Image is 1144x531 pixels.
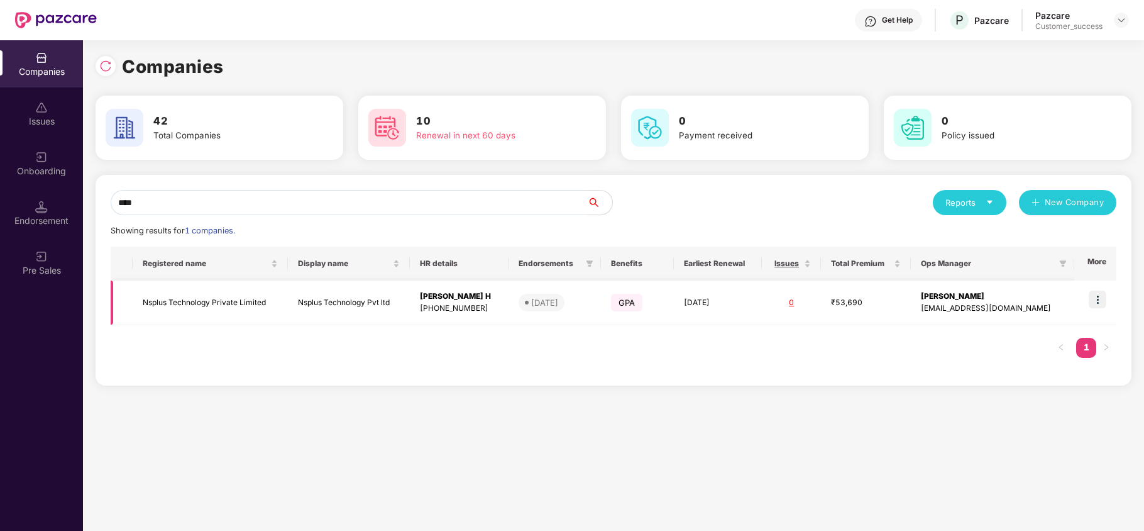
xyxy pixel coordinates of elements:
[831,259,891,269] span: Total Premium
[1096,338,1116,358] button: right
[586,190,613,215] button: search
[864,15,877,28] img: svg+xml;base64,PHN2ZyBpZD0iSGVscC0zMngzMiIgeG1sbnM9Imh0dHA6Ly93d3cudzMub3JnLzIwMDAvc3ZnIiB3aWR0aD...
[679,113,827,130] h3: 0
[772,297,810,309] div: 0
[586,260,593,267] span: filter
[35,201,48,213] img: svg+xml;base64,PHN2ZyB3aWR0aD0iMTQuNSIgaGVpZ2h0PSIxNC41IiB2aWV3Qm94PSIwIDAgMTYgMTYiIGZpbGw9Im5vbm...
[921,291,1064,303] div: [PERSON_NAME]
[942,113,1090,130] h3: 0
[111,226,235,235] span: Showing results for
[674,281,762,325] td: [DATE]
[762,247,820,281] th: Issues
[531,296,558,309] div: [DATE]
[882,15,913,25] div: Get Help
[143,259,269,269] span: Registered name
[1059,260,1067,267] span: filter
[831,297,901,309] div: ₹53,690
[122,53,224,81] h1: Companies
[1035,21,1103,31] div: Customer_success
[942,129,1090,142] div: Policy issued
[1035,9,1103,21] div: Pazcare
[894,109,932,147] img: svg+xml;base64,PHN2ZyB4bWxucz0iaHR0cDovL3d3dy53My5vcmcvMjAwMC9zdmciIHdpZHRoPSI2MCIgaGVpZ2h0PSI2MC...
[974,14,1009,26] div: Pazcare
[986,198,994,206] span: caret-down
[15,12,97,28] img: New Pazcare Logo
[519,259,581,269] span: Endorsements
[416,113,564,130] h3: 10
[368,109,406,147] img: svg+xml;base64,PHN2ZyB4bWxucz0iaHR0cDovL3d3dy53My5vcmcvMjAwMC9zdmciIHdpZHRoPSI2MCIgaGVpZ2h0PSI2MC...
[1031,198,1040,208] span: plus
[35,101,48,114] img: svg+xml;base64,PHN2ZyBpZD0iSXNzdWVzX2Rpc2FibGVkIiB4bWxucz0iaHR0cDovL3d3dy53My5vcmcvMjAwMC9zdmciIH...
[1057,256,1069,271] span: filter
[298,259,390,269] span: Display name
[106,109,143,147] img: svg+xml;base64,PHN2ZyB4bWxucz0iaHR0cDovL3d3dy53My5vcmcvMjAwMC9zdmciIHdpZHRoPSI2MCIgaGVpZ2h0PSI2MC...
[821,247,911,281] th: Total Premium
[1103,344,1110,351] span: right
[1019,190,1116,215] button: plusNew Company
[674,247,762,281] th: Earliest Renewal
[1051,338,1071,358] li: Previous Page
[35,250,48,263] img: svg+xml;base64,PHN2ZyB3aWR0aD0iMjAiIGhlaWdodD0iMjAiIHZpZXdCb3g9IjAgMCAyMCAyMCIgZmlsbD0ibm9uZSIgeG...
[153,129,302,142] div: Total Companies
[288,247,409,281] th: Display name
[601,247,674,281] th: Benefits
[631,109,669,147] img: svg+xml;base64,PHN2ZyB4bWxucz0iaHR0cDovL3d3dy53My5vcmcvMjAwMC9zdmciIHdpZHRoPSI2MCIgaGVpZ2h0PSI2MC...
[1116,15,1126,25] img: svg+xml;base64,PHN2ZyBpZD0iRHJvcGRvd24tMzJ4MzIiIHhtbG5zPSJodHRwOi8vd3d3LnczLm9yZy8yMDAwL3N2ZyIgd2...
[1089,291,1106,308] img: icon
[583,256,596,271] span: filter
[921,303,1064,315] div: [EMAIL_ADDRESS][DOMAIN_NAME]
[133,281,289,325] td: Nsplus Technology Private Limited
[679,129,827,142] div: Payment received
[1096,338,1116,358] li: Next Page
[1074,247,1116,281] th: More
[185,226,235,235] span: 1 companies.
[921,259,1053,269] span: Ops Manager
[35,52,48,64] img: svg+xml;base64,PHN2ZyBpZD0iQ29tcGFuaWVzIiB4bWxucz0iaHR0cDovL3d3dy53My5vcmcvMjAwMC9zdmciIHdpZHRoPS...
[945,196,994,209] div: Reports
[99,60,112,72] img: svg+xml;base64,PHN2ZyBpZD0iUmVsb2FkLTMyeDMyIiB4bWxucz0iaHR0cDovL3d3dy53My5vcmcvMjAwMC9zdmciIHdpZH...
[420,291,498,303] div: [PERSON_NAME] H
[133,247,289,281] th: Registered name
[611,294,643,311] span: GPA
[1045,196,1104,209] span: New Company
[772,259,801,269] span: Issues
[1057,344,1065,351] span: left
[1076,338,1096,358] li: 1
[420,303,498,315] div: [PHONE_NUMBER]
[35,151,48,164] img: svg+xml;base64,PHN2ZyB3aWR0aD0iMjAiIGhlaWdodD0iMjAiIHZpZXdCb3g9IjAgMCAyMCAyMCIgZmlsbD0ibm9uZSIgeG...
[153,113,302,130] h3: 42
[288,281,409,325] td: Nsplus Technology Pvt ltd
[410,247,509,281] th: HR details
[1076,338,1096,357] a: 1
[1051,338,1071,358] button: left
[955,13,964,28] span: P
[416,129,564,142] div: Renewal in next 60 days
[586,198,612,208] span: search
